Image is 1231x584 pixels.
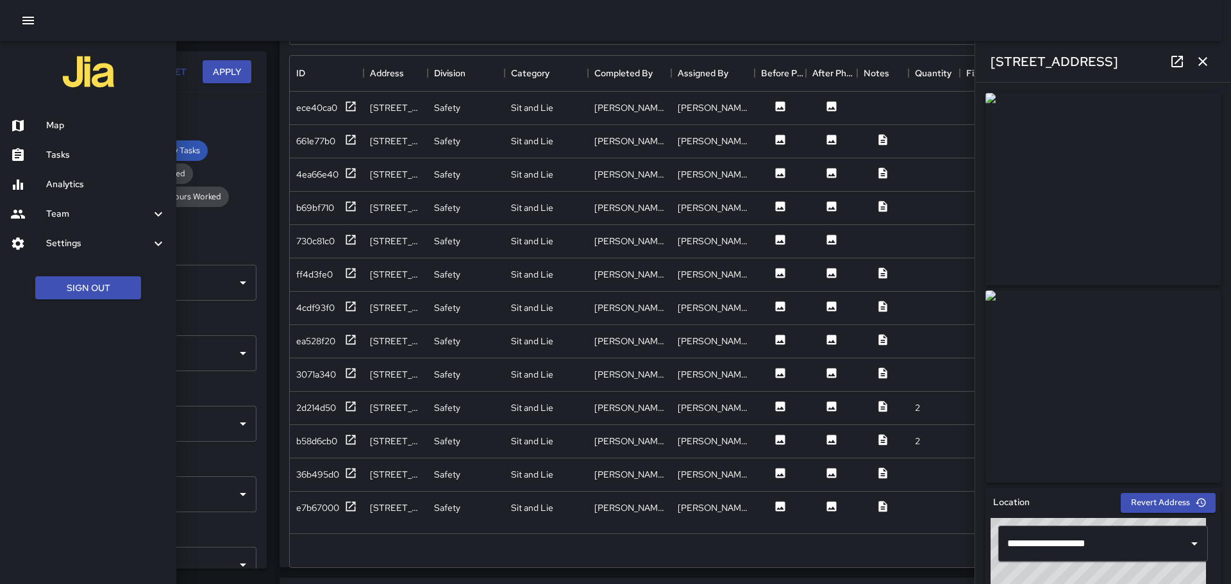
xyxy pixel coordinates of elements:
[46,207,151,221] h6: Team
[46,178,166,192] h6: Analytics
[63,46,114,97] img: jia-logo
[35,276,141,300] button: Sign Out
[46,148,166,162] h6: Tasks
[46,119,166,133] h6: Map
[46,237,151,251] h6: Settings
